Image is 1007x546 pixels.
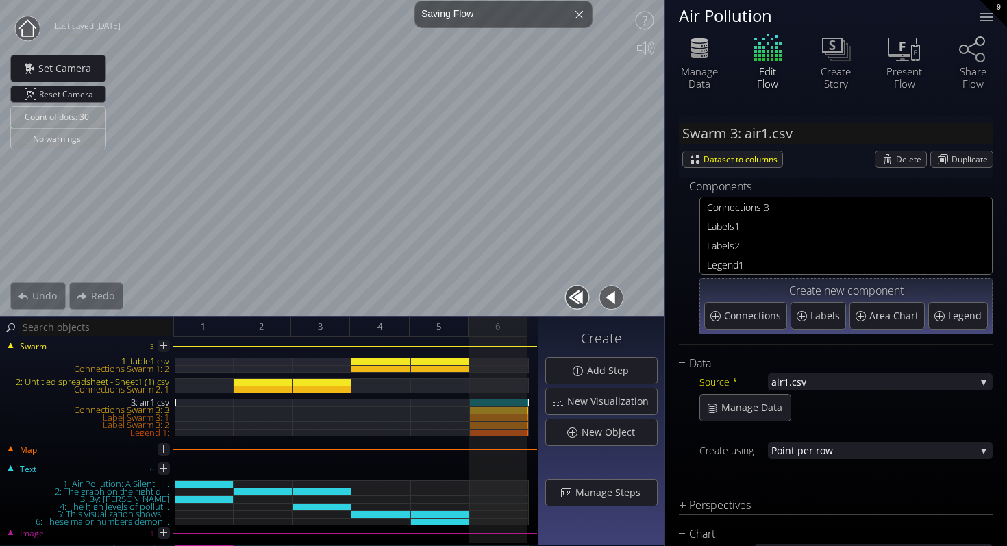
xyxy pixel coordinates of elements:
[1,378,175,386] div: 2: Untitled spreadsheet - Sheet1 (1).csv
[1,386,175,393] div: Connections Swarm 2: 1
[575,486,649,499] span: Manage Steps
[797,373,975,390] span: sv
[699,373,768,390] div: Source *
[150,338,154,355] div: 3
[880,65,928,90] div: Present Flow
[707,237,734,254] span: Labels
[679,178,976,195] div: Components
[38,62,99,75] span: Set Camera
[675,65,723,90] div: Manage Data
[810,309,843,323] span: Labels
[896,151,926,167] span: Delete
[259,318,264,335] span: 2
[734,237,984,254] span: 2
[679,7,962,24] div: Air Pollution
[785,442,975,459] span: nt per row
[738,256,984,273] span: 1
[721,401,791,414] span: Manage Data
[734,218,984,235] span: 1
[545,331,658,346] h3: Create
[150,460,154,477] div: 6
[1,480,175,488] div: 1: Air Pollution: A Silent H...
[19,319,171,336] input: Search objects
[1,414,175,421] div: Label Swarm 3: 1
[1,365,175,373] div: Connections Swarm 1: 2
[19,463,36,475] span: Text
[1,518,175,525] div: 6: These major numbers demon...
[581,425,643,439] span: New Object
[495,318,500,335] span: 6
[699,442,768,459] div: Create using
[1,429,175,436] div: Legend 1:
[679,525,976,543] div: Chart
[1,488,175,495] div: 2: The graph on the right di...
[1,421,175,429] div: Label Swarm 3: 2
[771,442,785,459] span: Poi
[39,86,98,102] span: Reset Camera
[567,395,657,408] span: New Visualization
[679,497,976,514] div: Perspectives
[19,444,37,456] span: Map
[707,218,734,235] span: Labels
[201,318,206,335] span: 1
[1,358,175,365] div: 1: table1.csv
[19,528,44,540] span: Image
[707,256,738,273] span: Legend
[704,283,988,300] div: Create new component
[377,318,382,335] span: 4
[19,340,47,353] span: Swarm
[949,65,997,90] div: Share Flow
[1,406,175,414] div: Connections Swarm 3: 3
[724,309,784,323] span: Connections
[1,495,175,503] div: 3: By: [PERSON_NAME]
[869,309,922,323] span: Area Chart
[724,199,984,216] span: nections 3
[707,199,724,216] span: Con
[1,399,175,406] div: 3: air1.csv
[436,318,441,335] span: 5
[150,525,154,542] div: 1
[812,65,860,90] div: Create Story
[586,364,637,377] span: Add Step
[948,309,985,323] span: Legend
[771,373,797,390] span: air1.c
[318,318,323,335] span: 3
[704,151,782,167] span: Dataset to columns
[679,355,976,372] div: Data
[1,510,175,518] div: 5: This visualization shows ...
[1,503,175,510] div: 4: The high levels of pollut...
[952,151,993,167] span: Duplicate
